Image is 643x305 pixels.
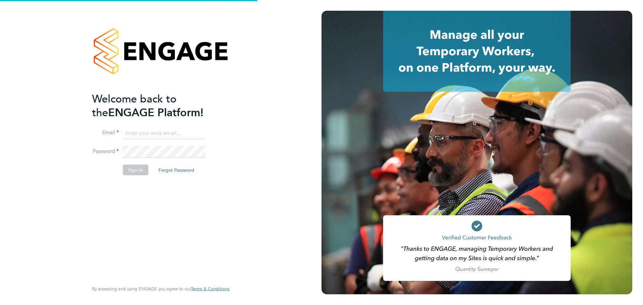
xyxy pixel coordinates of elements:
h2: ENGAGE Platform! [92,92,223,119]
label: Password [92,148,119,155]
button: Sign In [123,165,148,175]
input: Enter your work email... [123,127,206,139]
span: Welcome back to the [92,92,176,119]
a: Terms & Conditions [191,286,229,292]
label: Email [92,129,119,136]
button: Forgot Password [153,165,200,175]
span: By accessing and using ENGAGE you agree to our [92,286,229,292]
